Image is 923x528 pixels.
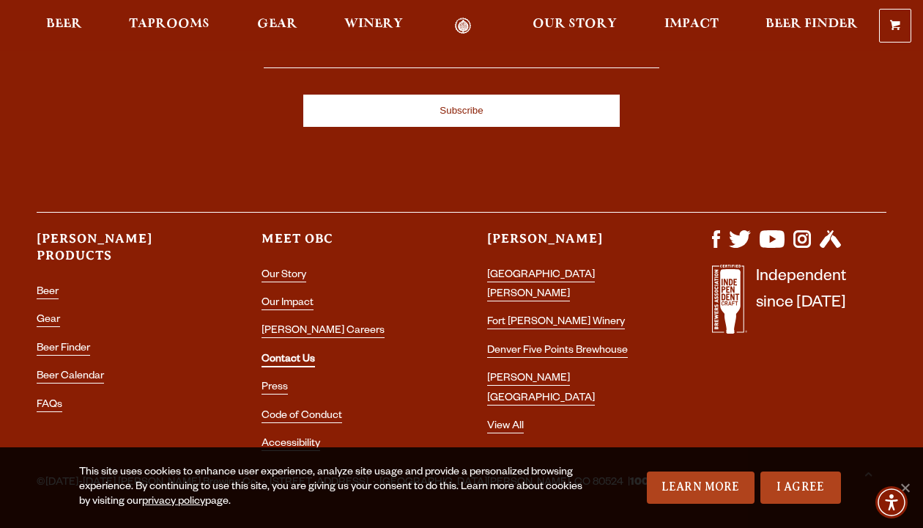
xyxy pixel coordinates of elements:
[487,373,595,405] a: [PERSON_NAME] [GEOGRAPHIC_DATA]
[487,230,661,260] h3: [PERSON_NAME]
[435,18,490,34] a: Odell Home
[487,421,524,433] a: View All
[533,18,617,30] span: Our Story
[756,265,846,342] p: Independent since [DATE]
[37,287,59,299] a: Beer
[523,18,626,34] a: Our Story
[262,382,288,395] a: Press
[262,411,342,423] a: Code of Conduct
[664,18,719,30] span: Impact
[46,18,82,30] span: Beer
[37,315,60,327] a: Gear
[119,18,219,34] a: Taprooms
[303,95,620,127] input: Subscribe
[712,241,720,252] a: Visit us on Facebook
[335,18,412,34] a: Winery
[262,439,320,451] a: Accessibility
[820,241,841,252] a: Visit us on Untappd
[37,343,90,356] a: Beer Finder
[729,241,751,252] a: Visit us on X (formerly Twitter)
[793,241,811,252] a: Visit us on Instagram
[760,241,785,252] a: Visit us on YouTube
[37,371,104,384] a: Beer Calendar
[79,466,589,510] div: This site uses cookies to enhance user experience, analyze site usage and provide a personalized ...
[262,230,436,260] h3: Meet OBC
[129,18,210,30] span: Taprooms
[647,472,755,504] a: Learn More
[655,18,728,34] a: Impact
[760,472,841,504] a: I Agree
[756,18,867,34] a: Beer Finder
[257,18,297,30] span: Gear
[37,230,211,277] h3: [PERSON_NAME] Products
[248,18,307,34] a: Gear
[344,18,403,30] span: Winery
[875,486,908,518] div: Accessibility Menu
[766,18,858,30] span: Beer Finder
[37,18,92,34] a: Beer
[142,496,205,508] a: privacy policy
[37,400,62,412] a: FAQs
[487,270,595,301] a: [GEOGRAPHIC_DATA][PERSON_NAME]
[487,317,625,329] a: Fort [PERSON_NAME] Winery
[262,270,306,282] a: Our Story
[262,326,385,338] a: [PERSON_NAME] Careers
[262,298,314,310] a: Our Impact
[262,354,315,367] a: Contact Us
[487,345,628,358] a: Denver Five Points Brewhouse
